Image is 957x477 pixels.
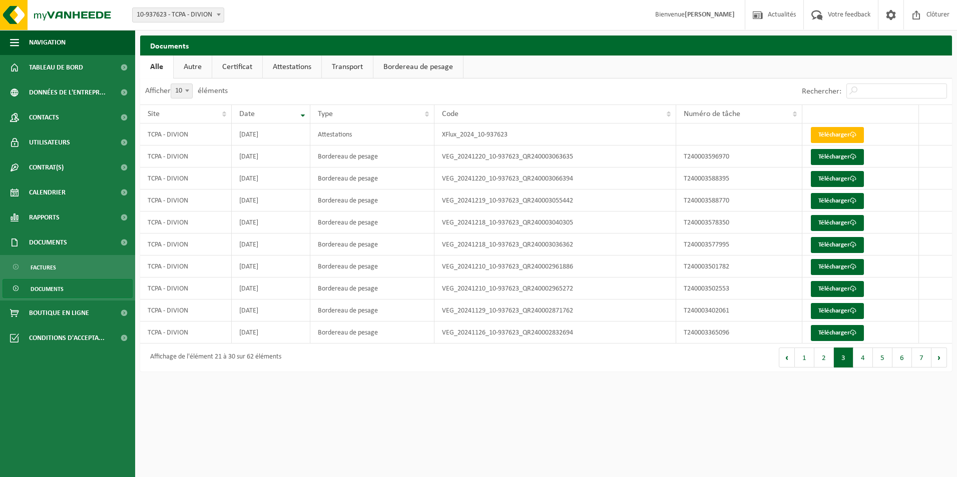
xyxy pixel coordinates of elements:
td: TCPA - DIVION [140,233,232,255]
td: VEG_20241210_10-937623_QR240002961886 [434,255,676,277]
span: Tableau de bord [29,55,83,80]
button: 4 [853,347,873,367]
td: [DATE] [232,299,311,321]
span: Contacts [29,105,59,130]
td: T240003365096 [676,321,802,343]
a: Télécharger [811,237,864,253]
td: [DATE] [232,321,311,343]
button: Previous [779,347,795,367]
button: 3 [834,347,853,367]
td: [DATE] [232,167,311,189]
span: 10 [171,83,193,98]
td: TCPA - DIVION [140,167,232,189]
span: Documents [29,230,67,255]
span: Navigation [29,30,66,55]
td: T240003502553 [676,277,802,299]
td: [DATE] [232,145,311,167]
td: TCPA - DIVION [140,189,232,211]
button: 7 [912,347,931,367]
span: Utilisateurs [29,130,70,155]
td: T240003402061 [676,299,802,321]
td: TCPA - DIVION [140,145,232,167]
a: Factures [3,257,133,276]
td: VEG_20241219_10-937623_QR240003055442 [434,189,676,211]
a: Transport [322,55,373,78]
td: TCPA - DIVION [140,123,232,145]
td: Bordereau de pesage [310,145,434,167]
td: Bordereau de pesage [310,189,434,211]
span: Calendrier [29,180,66,205]
td: T240003588395 [676,167,802,189]
a: Alle [140,55,173,78]
span: Données de l'entrepr... [29,80,106,105]
td: VEG_20241220_10-937623_QR240003063635 [434,145,676,167]
td: VEG_20241220_10-937623_QR240003066394 [434,167,676,189]
strong: [PERSON_NAME] [685,11,735,18]
td: [DATE] [232,189,311,211]
span: Boutique en ligne [29,300,89,325]
span: Type [318,110,333,118]
td: Bordereau de pesage [310,167,434,189]
button: 1 [795,347,814,367]
h2: Documents [140,35,952,55]
a: Bordereau de pesage [373,55,463,78]
button: 5 [873,347,892,367]
td: T240003578350 [676,211,802,233]
span: Rapports [29,205,60,230]
td: T240003577995 [676,233,802,255]
span: Code [442,110,458,118]
td: [DATE] [232,255,311,277]
a: Télécharger [811,127,864,143]
td: Bordereau de pesage [310,211,434,233]
td: Bordereau de pesage [310,299,434,321]
a: Télécharger [811,193,864,209]
a: Autre [174,55,212,78]
a: Documents [3,279,133,298]
button: 6 [892,347,912,367]
a: Télécharger [811,325,864,341]
span: 10 [171,84,192,98]
td: VEG_20241210_10-937623_QR240002965272 [434,277,676,299]
td: VEG_20241129_10-937623_QR240002871762 [434,299,676,321]
td: XFlux_2024_10-937623 [434,123,676,145]
td: TCPA - DIVION [140,277,232,299]
td: [DATE] [232,211,311,233]
a: Télécharger [811,149,864,165]
a: Télécharger [811,259,864,275]
div: Affichage de l'élément 21 à 30 sur 62 éléments [145,348,281,366]
td: T240003588770 [676,189,802,211]
td: TCPA - DIVION [140,255,232,277]
span: 10-937623 - TCPA - DIVION [133,8,224,22]
button: Next [931,347,947,367]
td: [DATE] [232,123,311,145]
td: VEG_20241218_10-937623_QR240003040305 [434,211,676,233]
td: Bordereau de pesage [310,321,434,343]
a: Télécharger [811,303,864,319]
td: Bordereau de pesage [310,255,434,277]
span: Contrat(s) [29,155,64,180]
span: Conditions d'accepta... [29,325,105,350]
label: Rechercher: [802,87,841,95]
td: VEG_20241126_10-937623_QR240002832694 [434,321,676,343]
td: TCPA - DIVION [140,299,232,321]
span: 10-937623 - TCPA - DIVION [132,7,224,22]
td: T240003501782 [676,255,802,277]
td: T240003596970 [676,145,802,167]
label: Afficher éléments [145,87,228,95]
span: Numéro de tâche [684,110,740,118]
td: [DATE] [232,233,311,255]
span: Documents [31,279,64,298]
td: TCPA - DIVION [140,321,232,343]
td: Bordereau de pesage [310,233,434,255]
span: Date [239,110,255,118]
a: Attestations [263,55,321,78]
a: Télécharger [811,215,864,231]
span: Factures [31,258,56,277]
span: Site [148,110,160,118]
button: 2 [814,347,834,367]
a: Télécharger [811,281,864,297]
td: TCPA - DIVION [140,211,232,233]
td: VEG_20241218_10-937623_QR240003036362 [434,233,676,255]
td: [DATE] [232,277,311,299]
td: Bordereau de pesage [310,277,434,299]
